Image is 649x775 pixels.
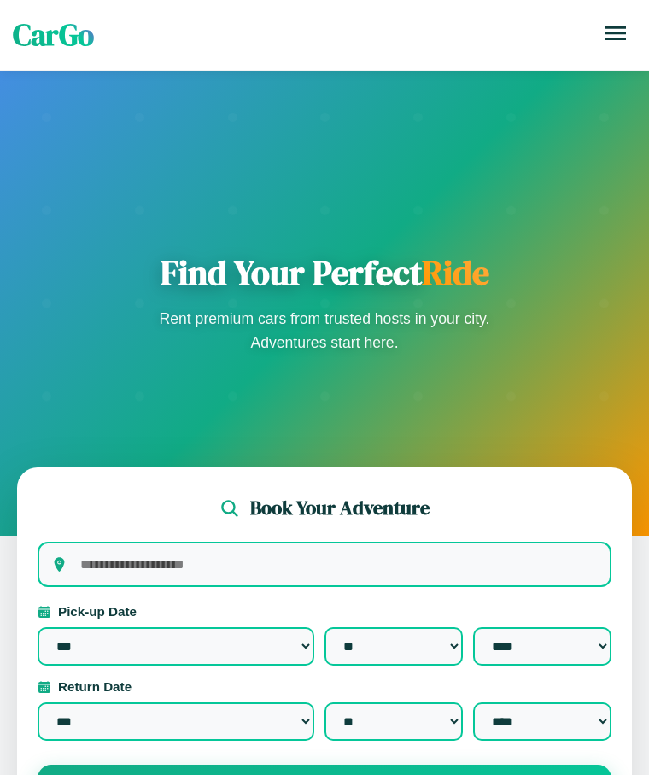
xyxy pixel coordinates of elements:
h2: Book Your Adventure [250,495,430,521]
span: Ride [422,250,489,296]
p: Rent premium cars from trusted hosts in your city. Adventures start here. [154,307,495,355]
span: CarGo [13,15,94,56]
label: Pick-up Date [38,604,611,619]
h1: Find Your Perfect [154,252,495,293]
label: Return Date [38,679,611,694]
